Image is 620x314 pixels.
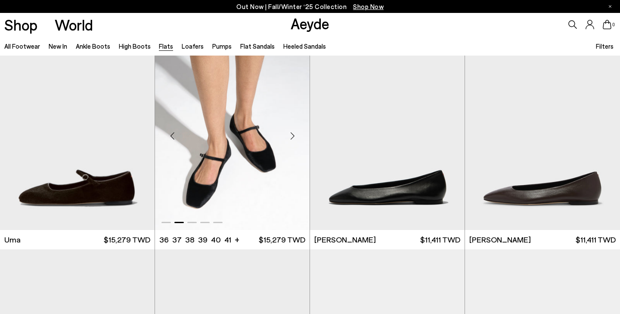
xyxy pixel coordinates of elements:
img: Uma Ponyhair Flats [155,35,310,230]
li: 36 [159,234,169,245]
a: Flats [159,42,173,50]
div: Previous slide [159,123,185,149]
span: Uma [4,234,21,245]
li: 38 [185,234,195,245]
a: Next slide Previous slide [155,35,310,230]
a: All Footwear [4,42,40,50]
span: Navigate to /collections/new-in [353,3,384,10]
span: 0 [611,22,616,27]
div: 2 / 5 [155,35,310,230]
li: 41 [224,234,231,245]
a: Aeyde [291,14,329,32]
a: Pumps [212,42,232,50]
a: 36 37 38 39 40 41 + $15,279 TWD [155,230,310,249]
span: Filters [596,42,614,50]
a: High Boots [119,42,151,50]
span: $11,411 TWD [576,234,616,245]
ul: variant [159,234,229,245]
span: $15,279 TWD [104,234,150,245]
a: Shop [4,17,37,32]
a: New In [49,42,67,50]
span: $15,279 TWD [259,234,305,245]
p: Out Now | Fall/Winter ‘25 Collection [236,1,384,12]
span: $11,411 TWD [420,234,460,245]
span: [PERSON_NAME] [314,234,376,245]
a: [PERSON_NAME] $11,411 TWD [310,230,465,249]
a: Heeled Sandals [283,42,326,50]
a: [PERSON_NAME] $11,411 TWD [465,230,620,249]
li: 37 [172,234,182,245]
img: Ellie Almond-Toe Flats [310,35,465,230]
a: 0 [603,20,611,29]
li: + [235,233,239,245]
li: 39 [198,234,208,245]
span: [PERSON_NAME] [469,234,531,245]
a: Ankle Boots [76,42,110,50]
img: Ellie Almond-Toe Flats [465,35,620,230]
a: Flat Sandals [240,42,275,50]
li: 40 [211,234,221,245]
a: World [55,17,93,32]
div: Next slide [279,123,305,149]
a: Loafers [182,42,204,50]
